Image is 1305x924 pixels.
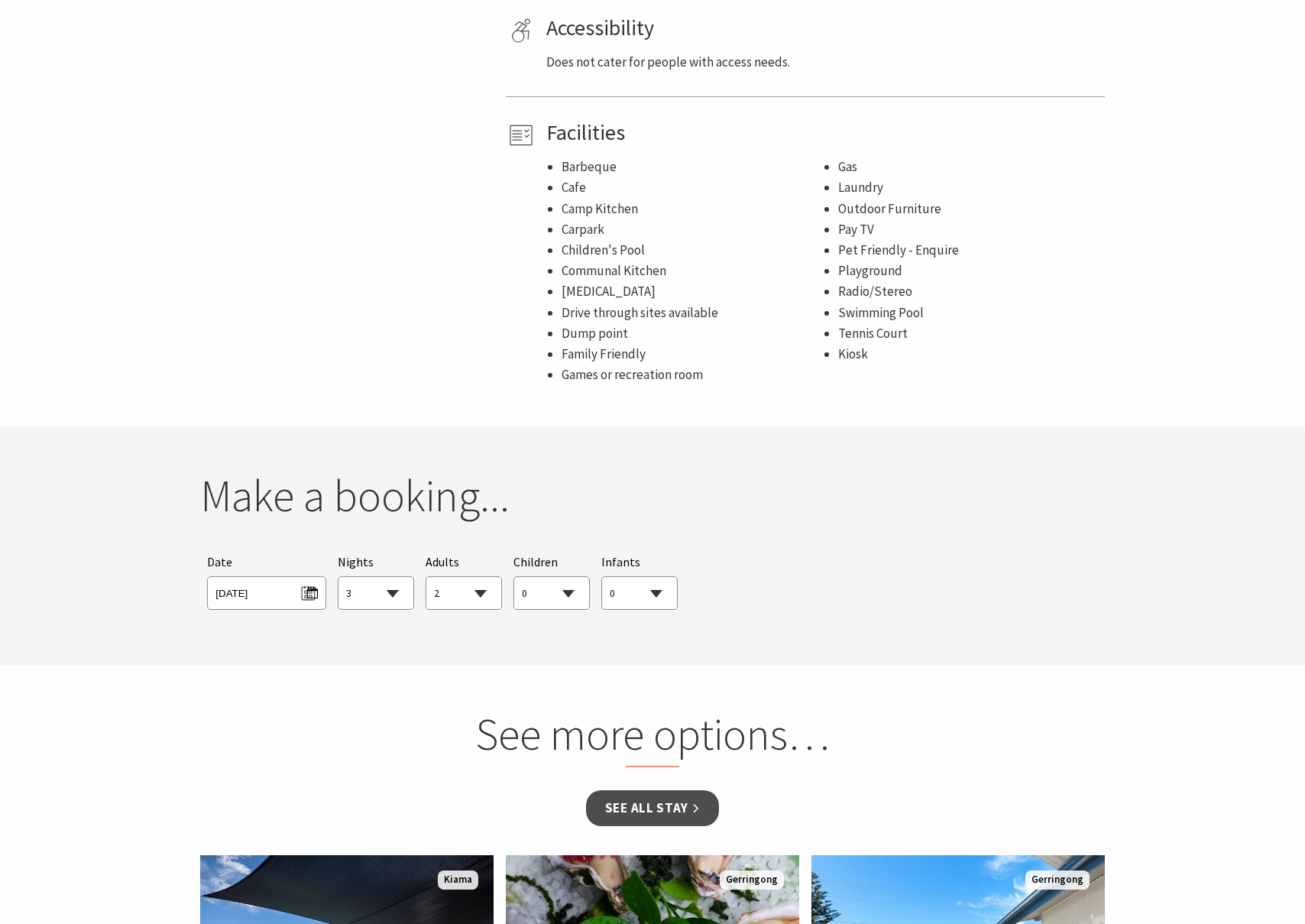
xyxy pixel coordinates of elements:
span: Children [513,554,558,569]
span: Infants [601,554,640,569]
div: Please choose your desired arrival date [207,553,325,610]
li: Outdoor Furniture [838,199,1099,219]
li: Carpark [562,219,823,240]
span: [DATE] [215,581,317,601]
li: Barbeque [562,157,823,177]
li: Playground [838,261,1099,281]
div: Choose a number of nights [338,553,414,610]
li: Communal Kitchen [562,261,823,281]
li: Gas [838,157,1099,177]
span: Gerringong [720,871,784,890]
li: Children's Pool [562,240,823,261]
h2: Make a booking... [200,469,1105,523]
h2: See more options… [361,708,944,767]
li: Laundry [838,177,1099,198]
li: Drive through sites available [562,303,823,323]
li: Tennis Court [838,323,1099,344]
h4: Accessibility [546,15,1099,41]
span: Gerringong [1025,871,1090,890]
a: See all Stay [586,790,719,826]
li: Games or recreation room [562,365,823,385]
span: Nights [338,553,374,572]
p: Does not cater for people with access needs. [546,52,1099,73]
li: [MEDICAL_DATA] [562,281,823,302]
span: Kiama [438,871,478,890]
li: Dump point [562,323,823,344]
span: Date [207,554,232,569]
li: Swimming Pool [838,303,1099,323]
li: Radio/Stereo [838,281,1099,302]
li: Camp Kitchen [562,199,823,219]
span: Adults [426,554,459,569]
li: Pet Friendly - Enquire [838,240,1099,261]
h4: Facilities [546,120,1099,146]
li: Cafe [562,177,823,198]
li: Kiosk [838,344,1099,365]
li: Family Friendly [562,344,823,365]
li: Pay TV [838,219,1099,240]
